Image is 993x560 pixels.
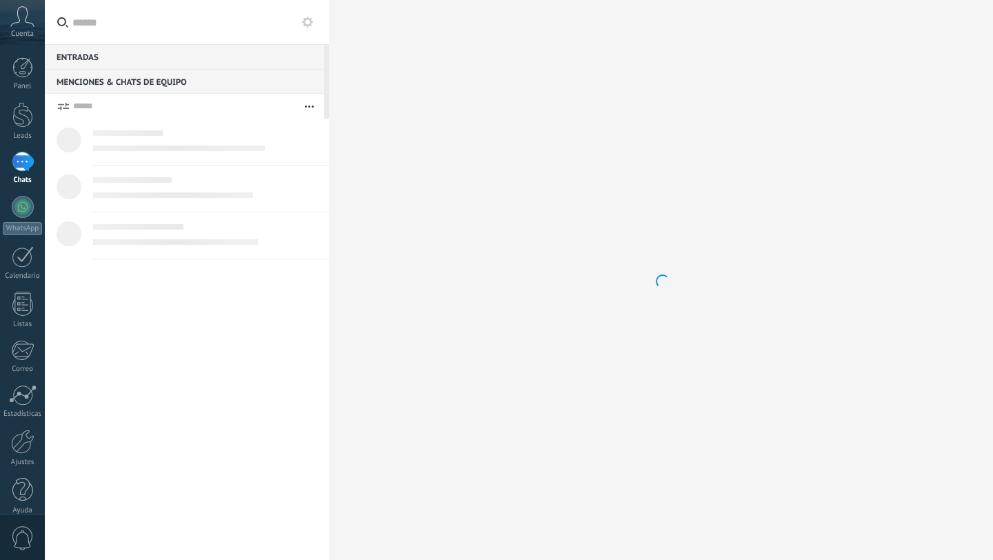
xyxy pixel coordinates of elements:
div: Listas [3,320,43,329]
div: WhatsApp [3,222,42,235]
div: Panel [3,82,43,91]
div: Correo [3,365,43,374]
div: Menciones & Chats de equipo [45,69,324,94]
div: Ayuda [3,506,43,515]
div: Entradas [45,44,324,69]
div: Estadísticas [3,410,43,419]
span: Cuenta [11,30,34,39]
div: Calendario [3,272,43,281]
div: Chats [3,176,43,185]
div: Leads [3,132,43,141]
div: Ajustes [3,458,43,467]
